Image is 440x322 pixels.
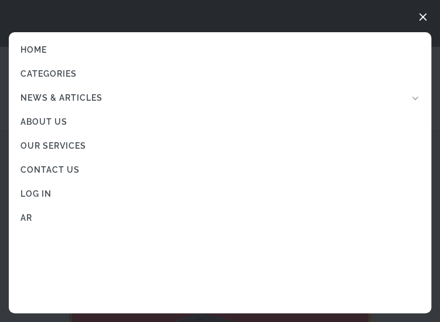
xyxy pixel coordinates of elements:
a: News & Articles [9,86,431,110]
a: Categories [9,62,431,86]
a: Home [9,38,431,62]
a: Contact Us [9,158,431,182]
a: AR [9,206,431,230]
span: News & Articles [21,92,103,104]
a: About Us [9,110,431,134]
a: Our Services [9,134,431,158]
a: Log in [9,182,431,206]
